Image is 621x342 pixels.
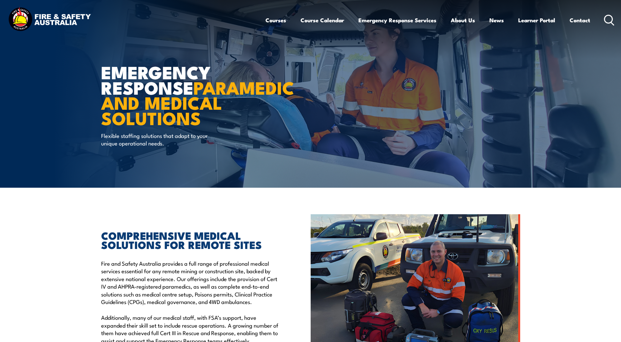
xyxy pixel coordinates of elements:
a: Emergency Response Services [358,11,436,29]
p: Flexible staffing solutions that adapt to your unique operational needs. [101,132,221,147]
h1: EMERGENCY RESPONSE [101,64,263,125]
h2: COMPREHENSIVE MEDICAL SOLUTIONS FOR REMOTE SITES [101,231,281,249]
a: Contact [570,11,590,29]
a: About Us [451,11,475,29]
p: Fire and Safety Australia provides a full range of professional medical services essential for an... [101,259,281,305]
a: Courses [265,11,286,29]
a: Learner Portal [518,11,555,29]
a: News [489,11,504,29]
strong: PARAMEDIC AND MEDICAL SOLUTIONS [101,73,294,131]
a: Course Calendar [301,11,344,29]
